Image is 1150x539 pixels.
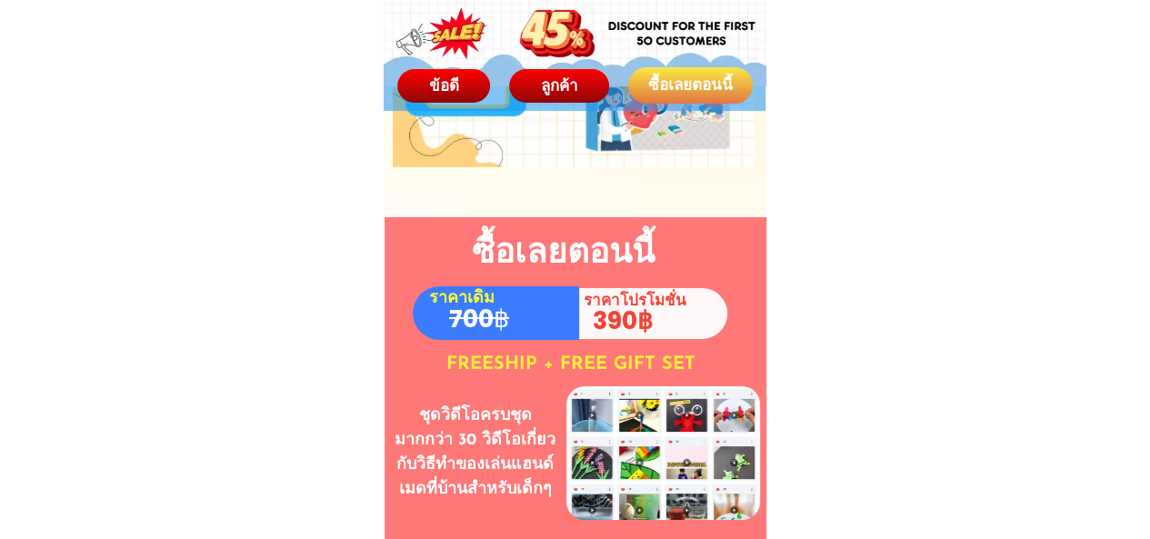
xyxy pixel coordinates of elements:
[472,226,678,277] p: ซื้อเลยตอนนี้
[429,287,534,312] h1: ราคาเดิม
[628,74,753,97] div: ซื้อเลยตอนนี้
[584,290,712,314] h1: ราคาโปรโมชั่น
[446,351,704,378] h1: FREESHIP + FREE GIFT SET
[449,301,533,338] h1: 700
[593,303,674,340] h1: 390฿
[391,404,560,503] h1: ชุดวิดีโอครบชุดมากกว่า 30 วิดีโอเกี่ยวกับวิธีทำของเล่นแฮนด์เมดที่บ้านสำหรับเด็กๆ
[509,75,609,98] div: ลูกค้า
[428,76,458,95] span: ข้อดี
[494,302,509,335] span: ฿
